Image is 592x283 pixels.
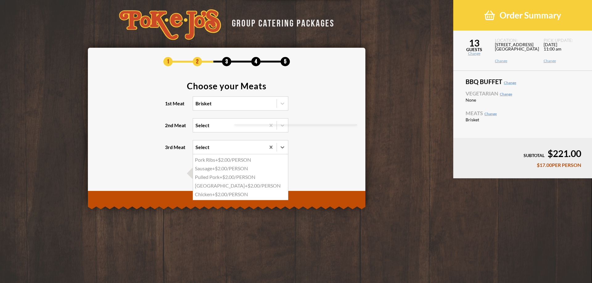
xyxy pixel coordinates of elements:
span: Vegetarian [466,91,580,96]
label: 2nd Meat [165,118,288,132]
label: 3rd Meat [165,140,288,154]
span: Order Summary [499,10,561,21]
span: [STREET_ADDRESS] [GEOGRAPHIC_DATA] [495,42,536,59]
div: Pork Ribs +$2.00/PERSON [193,156,288,164]
div: Brisket [195,101,212,106]
span: SUBTOTAL [524,153,545,158]
div: Select [195,145,209,150]
span: Last [192,168,224,179]
a: Change [500,92,512,96]
div: GROUP CATERING PACKAGES [227,16,335,28]
img: shopping-basket-3cad201a.png [484,10,495,21]
a: Change [495,59,536,63]
span: 1 [163,57,173,66]
div: Pulled Pork +$2.00/PERSON [193,173,288,181]
span: [DATE] 11:00 am [544,42,585,59]
div: $17.00 PER PERSON [464,163,581,168]
a: Change [484,111,497,116]
span: 3 [222,57,231,66]
li: None [466,98,580,103]
span: Brisket [466,118,520,122]
span: 2 [193,57,202,66]
span: BBQ Buffet [466,79,580,85]
div: Chicken +$2.00/PERSON [193,190,288,199]
span: Meats [466,111,580,116]
span: LOCATION: [495,38,536,42]
a: Change [544,59,585,63]
span: 13 [453,38,495,47]
div: $221.00 [464,149,581,158]
span: GUESTS [453,47,495,52]
span: PICK UP DATE: [544,38,585,42]
label: 1st Meat [165,96,288,111]
a: Change [453,52,495,55]
div: Sausage +$2.00/PERSON [193,164,288,173]
span: 4 [251,57,261,66]
img: logo-34603ddf.svg [119,9,221,40]
div: Select [195,123,209,128]
div: [GEOGRAPHIC_DATA] +$2.00/PERSON [193,181,288,190]
div: Choose your Meats [187,82,266,90]
a: Change [504,80,516,85]
span: 5 [281,57,290,66]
